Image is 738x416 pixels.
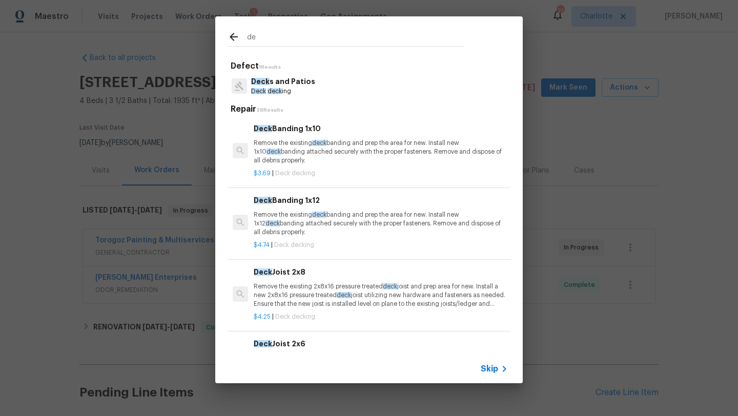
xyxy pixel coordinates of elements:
[251,76,315,87] p: s and Patios
[254,211,508,237] p: Remove the existing banding and prep the area for new. Install new 1x12 banding attached securely...
[231,61,510,72] h5: Defect
[254,338,508,349] h6: Joist 2x6
[337,292,351,298] span: deck
[254,242,270,248] span: $4.74
[266,149,281,155] span: deck
[481,364,498,374] span: Skip
[254,340,272,347] span: Deck
[254,125,272,132] span: Deck
[312,212,326,218] span: deck
[254,197,272,204] span: Deck
[231,104,510,115] h5: Repair
[254,266,508,278] h6: Joist 2x8
[275,314,315,320] span: Deck decking
[254,354,508,380] p: Remove the existing 2x6x16 pressure treated joist and prep area for new. Install a new 2x6x16 pre...
[254,139,508,165] p: Remove the existing banding and prep the area for new. Install new 1x10 banding attached securely...
[383,283,397,289] span: deck
[256,108,283,113] span: 28 Results
[254,268,272,276] span: Deck
[251,78,270,85] span: Deck
[274,242,314,248] span: Deck decking
[312,140,326,146] span: deck
[254,282,508,308] p: Remove the existing 2x8x16 pressure treated joist and prep area for new. Install a new 2x8x16 pre...
[254,314,271,320] span: $4.25
[275,170,315,176] span: Deck decking
[254,195,508,206] h6: Banding 1x12
[247,31,464,46] input: Search issues or repairs
[259,65,281,70] span: 1 Results
[254,169,508,178] p: |
[251,87,315,96] p: ing
[254,241,508,249] p: |
[254,123,508,134] h6: Banding 1x10
[254,313,508,321] p: |
[268,88,282,94] span: deck
[254,170,271,176] span: $3.69
[265,220,280,226] span: deck
[251,88,266,94] span: Deck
